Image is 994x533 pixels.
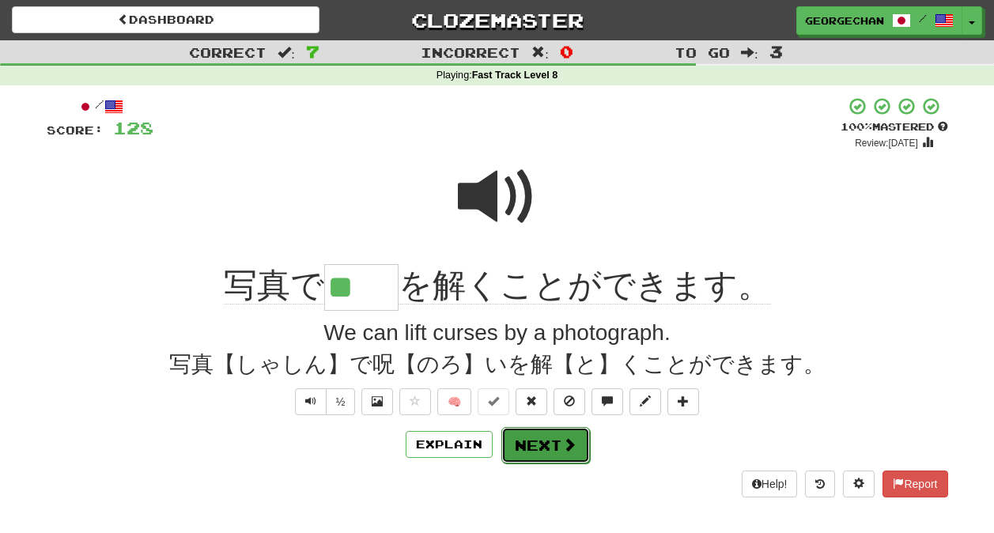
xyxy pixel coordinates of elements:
[591,388,623,415] button: Discuss sentence (alt+u)
[326,388,356,415] button: ½
[406,431,493,458] button: Explain
[361,388,393,415] button: Show image (alt+x)
[742,471,798,497] button: Help!
[295,388,327,415] button: Play sentence audio (ctl+space)
[516,388,547,415] button: Reset to 0% Mastered (alt+r)
[769,42,783,61] span: 3
[47,123,104,137] span: Score:
[629,388,661,415] button: Edit sentence (alt+d)
[224,266,324,304] span: 写真で
[531,46,549,59] span: :
[805,13,884,28] span: georgechan
[855,138,918,149] small: Review: [DATE]
[113,118,153,138] span: 128
[47,96,153,116] div: /
[841,120,948,134] div: Mastered
[12,6,319,33] a: Dashboard
[919,13,927,24] span: /
[478,388,509,415] button: Set this sentence to 100% Mastered (alt+m)
[472,70,558,81] strong: Fast Track Level 8
[675,44,730,60] span: To go
[741,46,758,59] span: :
[343,6,651,34] a: Clozemaster
[306,42,319,61] span: 7
[278,46,295,59] span: :
[796,6,962,35] a: georgechan /
[399,388,431,415] button: Favorite sentence (alt+f)
[883,471,947,497] button: Report
[47,317,948,349] div: We can lift curses by a photograph.
[189,44,266,60] span: Correct
[399,266,771,304] span: を解くことができます。
[841,120,872,133] span: 100 %
[292,388,356,415] div: Text-to-speech controls
[805,471,835,497] button: Round history (alt+y)
[437,388,471,415] button: 🧠
[47,349,948,380] div: 写真【しゃしん】で呪【のろ】いを解【と】くことができます。
[667,388,699,415] button: Add to collection (alt+a)
[421,44,520,60] span: Incorrect
[501,427,590,463] button: Next
[560,42,573,61] span: 0
[554,388,585,415] button: Ignore sentence (alt+i)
